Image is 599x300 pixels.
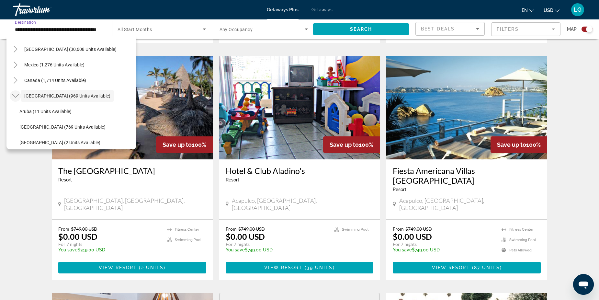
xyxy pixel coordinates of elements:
span: View Resort [99,265,137,270]
span: Acapulco, [GEOGRAPHIC_DATA], [GEOGRAPHIC_DATA] [232,197,373,211]
span: 2 units [141,265,164,270]
span: Save up to [163,141,192,148]
span: View Resort [264,265,302,270]
span: Resort [58,177,72,182]
span: You save [393,247,412,252]
span: You save [226,247,245,252]
a: Getaways Plus [267,7,299,12]
span: Destination [15,20,36,24]
span: ( ) [470,265,502,270]
span: LG [574,6,582,13]
p: $749.00 USD [393,247,495,252]
span: [GEOGRAPHIC_DATA] (30,608 units available) [24,47,117,52]
span: 39 units [307,265,333,270]
span: Fitness Center [509,227,534,232]
div: 100% [156,136,213,153]
span: Save up to [330,141,359,148]
button: Change language [522,6,534,15]
span: Search [350,27,372,32]
span: From [393,226,404,232]
p: $0.00 USD [393,232,432,241]
button: Toggle United States (30,608 units available) [10,44,21,55]
a: Fiesta Americana Villas [GEOGRAPHIC_DATA] [393,166,541,185]
p: For 7 nights [226,241,328,247]
span: Resort [226,177,239,182]
img: A708O01X.jpg [219,56,380,159]
button: Change currency [544,6,559,15]
a: Hotel & Club Aladino's [226,166,374,176]
span: en [522,8,528,13]
span: Save up to [497,141,526,148]
span: Aruba (11 units available) [19,109,72,114]
span: ( ) [302,265,334,270]
a: The [GEOGRAPHIC_DATA] [58,166,206,176]
span: Best Deals [421,26,455,31]
button: Toggle Caribbean & Atlantic Islands (969 units available) [10,90,21,102]
button: View Resort(87 units) [393,262,541,273]
span: Swimming Pool [342,227,368,232]
p: For 7 nights [393,241,495,247]
span: From [226,226,237,232]
button: [GEOGRAPHIC_DATA] (769 units available) [16,121,136,133]
button: Search [313,23,409,35]
button: Mexico (1,276 units available) [21,59,88,71]
span: $749.00 USD [405,226,432,232]
span: Swimming Pool [509,238,536,242]
button: View Resort(39 units) [226,262,374,273]
span: From [58,226,69,232]
span: View Resort [432,265,470,270]
button: View Resort(2 units) [58,262,206,273]
p: $749.00 USD [58,247,161,252]
span: [GEOGRAPHIC_DATA] (969 units available) [24,93,110,98]
span: $749.00 USD [71,226,97,232]
span: Fitness Center [175,227,199,232]
span: ( ) [137,265,165,270]
mat-select: Sort by [421,25,479,33]
button: Toggle Mexico (1,276 units available) [10,59,21,71]
a: Travorium [13,1,78,18]
p: $0.00 USD [58,232,97,241]
span: [GEOGRAPHIC_DATA] (2 units available) [19,140,100,145]
button: Filter [491,22,560,36]
iframe: Button to launch messaging window [573,274,594,295]
div: 100% [323,136,380,153]
button: Canada (1,714 units available) [21,75,89,86]
a: Getaways [311,7,333,12]
button: User Menu [569,3,586,17]
div: 100% [491,136,547,153]
button: [GEOGRAPHIC_DATA] (30,608 units available) [21,43,120,55]
span: You save [58,247,77,252]
span: USD [544,8,553,13]
span: Pets Allowed [509,248,532,252]
span: Map [567,25,577,34]
span: Mexico (1,276 units available) [24,62,85,67]
span: 87 units [474,265,500,270]
button: Aruba (11 units available) [16,106,136,117]
p: For 7 nights [58,241,161,247]
span: Canada (1,714 units available) [24,78,86,83]
button: [GEOGRAPHIC_DATA] (969 units available) [21,90,114,102]
p: $0.00 USD [226,232,265,241]
button: [GEOGRAPHIC_DATA] (2 units available) [16,137,136,148]
span: Resort [393,187,406,192]
span: [GEOGRAPHIC_DATA], [GEOGRAPHIC_DATA], [GEOGRAPHIC_DATA] [64,197,206,211]
p: $749.00 USD [226,247,328,252]
button: Toggle Canada (1,714 units available) [10,75,21,86]
span: [GEOGRAPHIC_DATA] (769 units available) [19,124,106,130]
span: Acapulco, [GEOGRAPHIC_DATA], [GEOGRAPHIC_DATA] [399,197,541,211]
span: Any Occupancy [220,27,253,32]
span: $749.00 USD [238,226,265,232]
img: 6794E01L.jpg [386,56,547,159]
span: All Start Months [118,27,152,32]
span: Swimming Pool [175,238,201,242]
